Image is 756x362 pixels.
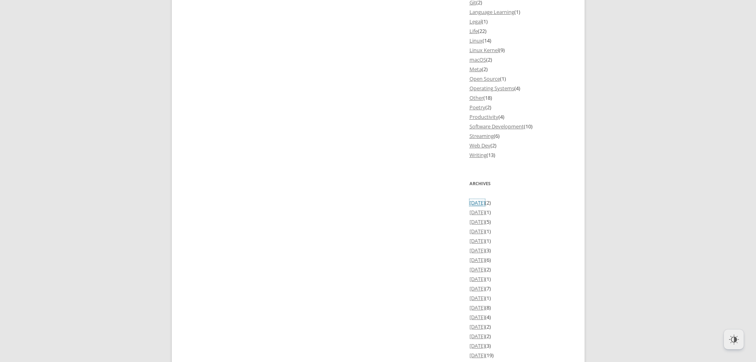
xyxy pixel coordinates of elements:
a: [DATE] [469,275,485,283]
a: Linux [469,37,483,44]
li: (1) [469,74,569,83]
a: [DATE] [469,218,485,225]
a: Streaming [469,132,494,139]
li: (6) [469,131,569,141]
li: (8) [469,303,569,312]
a: [DATE] [469,199,485,206]
li: (1) [469,207,569,217]
h3: Archives [469,179,569,188]
li: (2) [469,265,569,274]
a: [DATE] [469,237,485,244]
li: (18) [469,93,569,103]
a: Legal [469,18,482,25]
a: Writing [469,151,487,159]
a: Software Development [469,123,524,130]
a: [DATE] [469,342,485,349]
a: [DATE] [469,209,485,216]
a: [DATE] [469,323,485,330]
li: (4) [469,112,569,122]
a: [DATE] [469,228,485,235]
li: (6) [469,255,569,265]
a: Other [469,94,483,101]
li: (13) [469,150,569,160]
a: Web Dev [469,142,491,149]
a: Open Source [469,75,500,82]
li: (2) [469,331,569,341]
a: [DATE] [469,294,485,302]
a: [DATE] [469,314,485,321]
li: (2) [469,322,569,331]
li: (2) [469,141,569,150]
a: macOS [469,56,486,63]
li: (2) [469,64,569,74]
a: [DATE] [469,333,485,340]
a: Linux Kernel [469,46,499,54]
a: Meta [469,66,482,73]
li: (4) [469,312,569,322]
li: (3) [469,341,569,350]
li: (4) [469,83,569,93]
a: Life [469,27,478,35]
li: (1) [469,274,569,284]
li: (7) [469,284,569,293]
li: (19) [469,350,569,360]
li: (1) [469,293,569,303]
a: [DATE] [469,285,485,292]
li: (10) [469,122,569,131]
a: [DATE] [469,256,485,263]
li: (1) [469,17,569,26]
a: Productivity [469,113,498,120]
li: (14) [469,36,569,45]
a: Language Learning [469,8,514,15]
a: [DATE] [469,304,485,311]
a: [DATE] [469,352,485,359]
li: (2) [469,55,569,64]
a: Poetry [469,104,485,111]
a: Operating Systems [469,85,514,92]
li: (1) [469,7,569,17]
li: (3) [469,246,569,255]
a: [DATE] [469,247,485,254]
li: (2) [469,103,569,112]
a: [DATE] [469,266,485,273]
li: (1) [469,236,569,246]
li: (9) [469,45,569,55]
li: (1) [469,226,569,236]
li: (22) [469,26,569,36]
li: (5) [469,217,569,226]
li: (2) [469,198,569,207]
